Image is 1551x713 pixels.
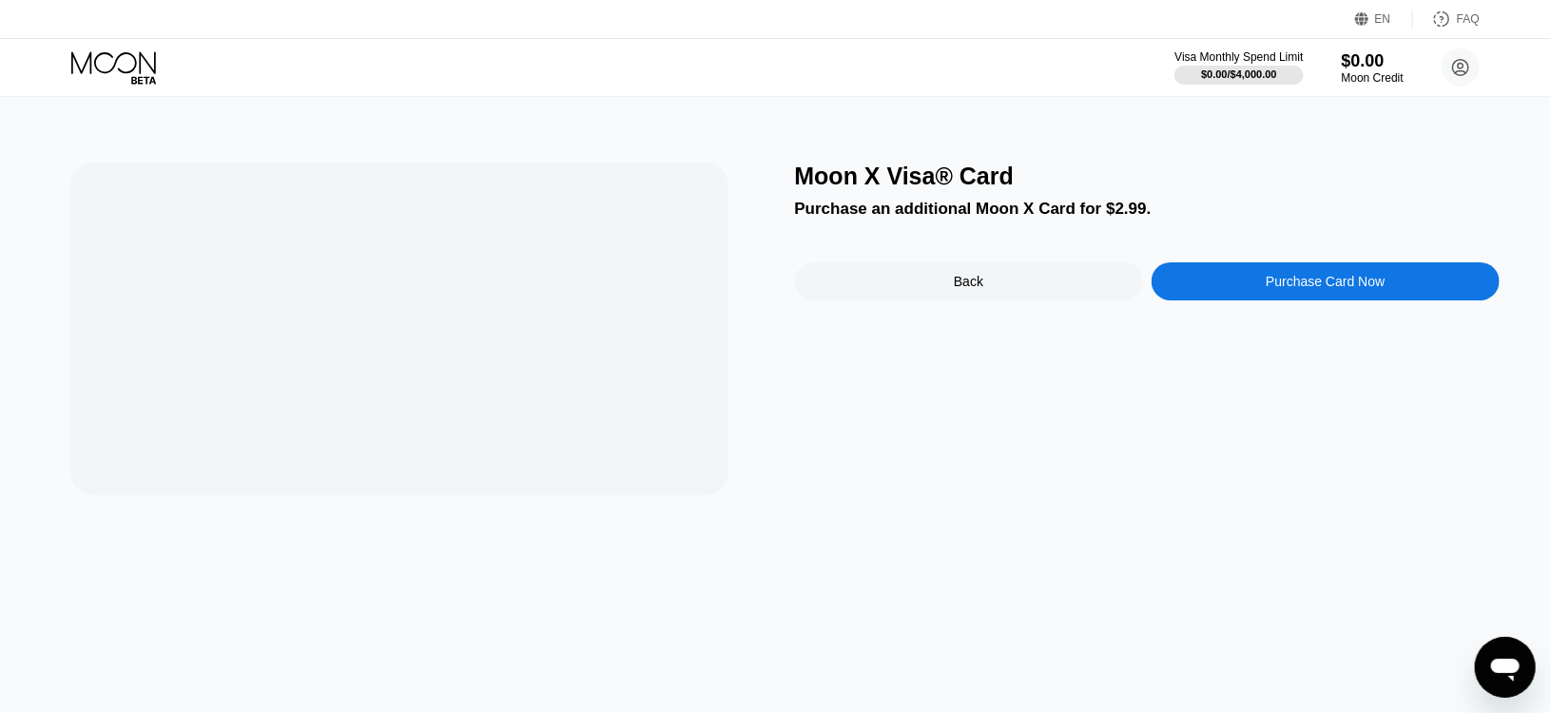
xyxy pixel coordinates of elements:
div: Purchase Card Now [1152,262,1500,300]
div: EN [1355,10,1413,29]
div: Back [795,262,1143,300]
div: Back [954,274,983,289]
div: Moon Credit [1342,71,1404,85]
div: $0.00Moon Credit [1342,51,1404,85]
div: Purchase an additional Moon X Card for $2.99. [795,200,1500,219]
div: Visa Monthly Spend Limit [1174,50,1303,64]
div: Moon X Visa® Card [795,163,1500,190]
div: $0.00 [1342,51,1404,71]
div: FAQ [1457,12,1480,26]
div: EN [1375,12,1391,26]
div: $0.00 / $4,000.00 [1201,68,1277,80]
iframe: Nút để khởi chạy cửa sổ nhắn tin [1475,637,1536,698]
div: FAQ [1413,10,1480,29]
div: Purchase Card Now [1266,274,1385,289]
div: Visa Monthly Spend Limit$0.00/$4,000.00 [1174,50,1303,85]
